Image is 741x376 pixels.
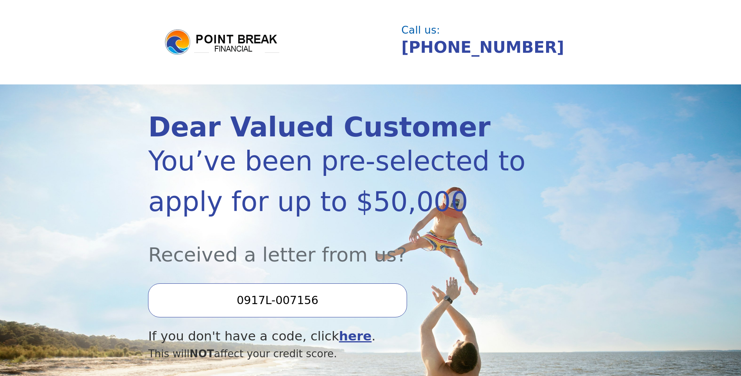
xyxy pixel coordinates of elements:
[164,28,281,56] img: logo.png
[148,114,526,141] div: Dear Valued Customer
[148,346,526,362] div: This will affect your credit score.
[148,283,407,317] input: Enter your Offer Code:
[402,38,564,57] a: [PHONE_NUMBER]
[189,347,214,360] span: NOT
[148,327,526,346] div: If you don't have a code, click .
[402,25,587,35] div: Call us:
[148,141,526,222] div: You’ve been pre-selected to apply for up to $50,000
[339,329,372,344] a: here
[148,222,526,269] div: Received a letter from us?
